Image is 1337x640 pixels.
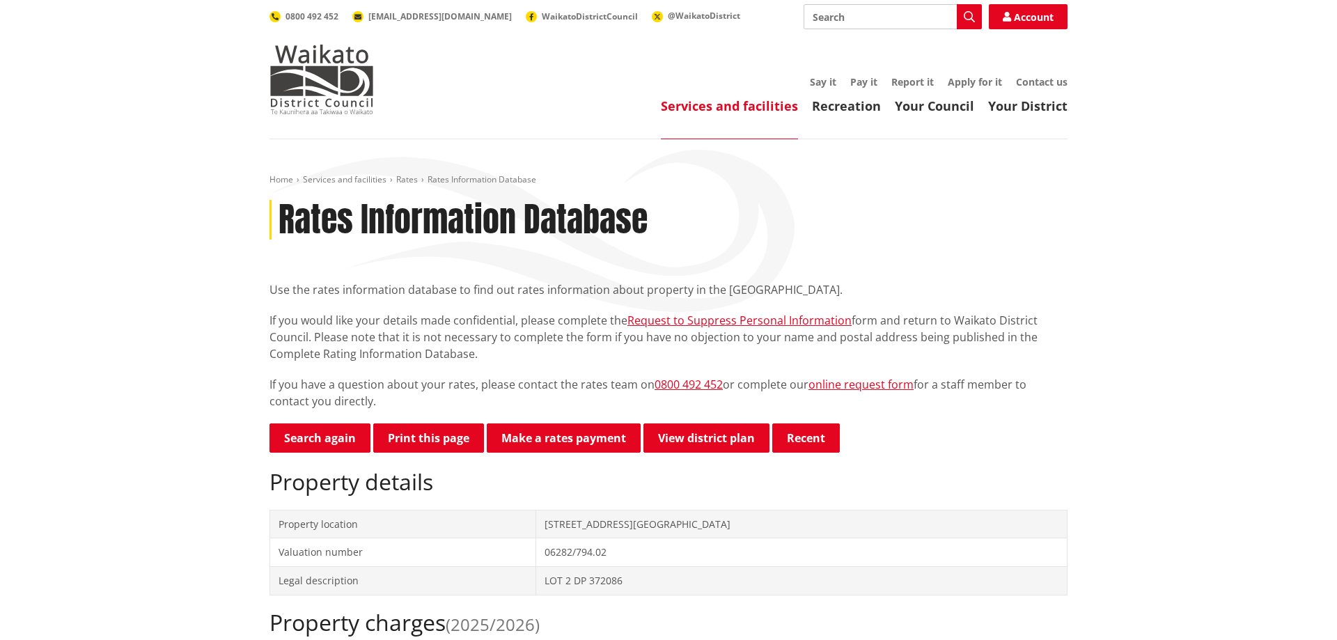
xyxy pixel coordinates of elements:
a: View district plan [643,423,769,453]
a: online request form [808,377,914,392]
h2: Property charges [269,609,1068,636]
a: Services and facilities [303,173,386,185]
td: Valuation number [270,538,536,567]
a: Your District [988,97,1068,114]
a: Report it [891,75,934,88]
span: Rates Information Database [428,173,536,185]
a: Your Council [895,97,974,114]
a: Rates [396,173,418,185]
span: @WaikatoDistrict [668,10,740,22]
a: Pay it [850,75,877,88]
span: (2025/2026) [446,613,540,636]
td: Legal description [270,566,536,595]
h1: Rates Information Database [279,200,648,240]
a: Home [269,173,293,185]
td: [STREET_ADDRESS][GEOGRAPHIC_DATA] [535,510,1067,538]
a: Contact us [1016,75,1068,88]
nav: breadcrumb [269,174,1068,186]
td: 06282/794.02 [535,538,1067,567]
td: Property location [270,510,536,538]
a: Make a rates payment [487,423,641,453]
span: [EMAIL_ADDRESS][DOMAIN_NAME] [368,10,512,22]
a: 0800 492 452 [655,377,723,392]
p: If you would like your details made confidential, please complete the form and return to Waikato ... [269,312,1068,362]
a: Recreation [812,97,881,114]
button: Recent [772,423,840,453]
p: Use the rates information database to find out rates information about property in the [GEOGRAPHI... [269,281,1068,298]
a: WaikatoDistrictCouncil [526,10,638,22]
a: @WaikatoDistrict [652,10,740,22]
a: Search again [269,423,370,453]
a: Services and facilities [661,97,798,114]
a: Request to Suppress Personal Information [627,313,852,328]
img: Waikato District Council - Te Kaunihera aa Takiwaa o Waikato [269,45,374,114]
a: Apply for it [948,75,1002,88]
button: Print this page [373,423,484,453]
a: Say it [810,75,836,88]
a: 0800 492 452 [269,10,338,22]
td: LOT 2 DP 372086 [535,566,1067,595]
p: If you have a question about your rates, please contact the rates team on or complete our for a s... [269,376,1068,409]
h2: Property details [269,469,1068,495]
span: 0800 492 452 [286,10,338,22]
span: WaikatoDistrictCouncil [542,10,638,22]
a: [EMAIL_ADDRESS][DOMAIN_NAME] [352,10,512,22]
a: Account [989,4,1068,29]
input: Search input [804,4,982,29]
